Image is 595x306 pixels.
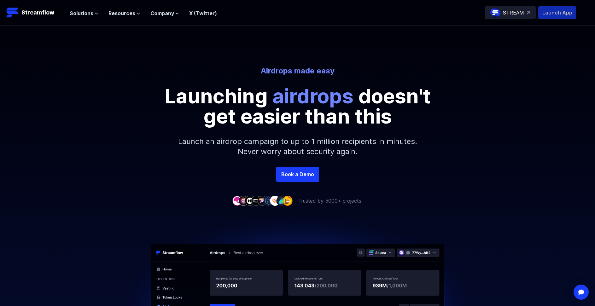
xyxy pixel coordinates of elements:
p: Airdrops made easy [123,66,472,76]
a: STREAM [485,6,536,19]
img: company-4 [251,196,261,205]
img: Streamflow Logo [6,6,19,19]
span: Solutions [70,9,93,17]
span: Company [150,9,174,17]
p: Streamflow [21,8,54,17]
a: Streamflow [6,6,63,19]
button: Company [150,9,179,17]
span: airdrops [272,84,353,108]
img: company-2 [238,196,248,205]
img: company-6 [264,196,274,205]
span: Resources [108,9,135,17]
img: company-9 [283,196,293,205]
img: top-right-arrow.svg [527,11,530,14]
button: Launch App [538,6,576,19]
button: Solutions [70,9,98,17]
a: Book a Demo [276,167,319,182]
img: streamflow-logo-circle.png [490,8,500,18]
p: Launching doesn't get easier than this [156,86,440,126]
a: X (Twitter) [189,10,217,16]
img: company-3 [245,196,255,205]
img: company-8 [276,196,286,205]
p: Launch an airdrop campaign to up to 1 million recipients in minutes. Never worry about security a... [162,126,433,167]
img: company-7 [270,196,280,205]
p: Trusted by 5000+ projects [298,197,361,205]
p: STREAM [503,9,524,16]
img: company-1 [232,196,242,205]
img: company-5 [257,196,267,205]
div: Open Intercom Messenger [574,285,589,300]
button: Resources [108,9,140,17]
